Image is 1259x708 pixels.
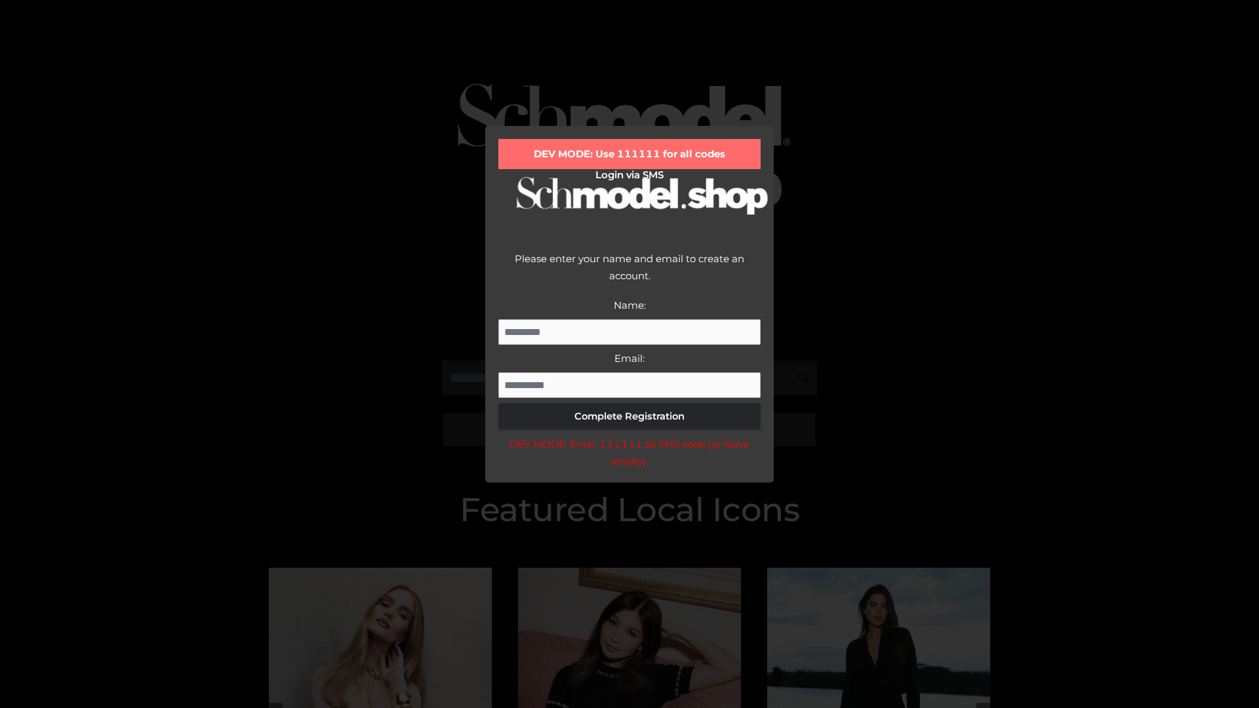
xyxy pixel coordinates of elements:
button: Complete Registration [498,403,761,429]
h2: Login via SMS [498,169,761,181]
div: DEV MODE: Use 111111 for all codes [498,139,761,169]
div: DEV MODE: Enter 111111 as SMS code (or leave empty). [498,436,761,469]
label: Email: [614,352,645,364]
div: Please enter your name and email to create an account. [498,250,761,297]
label: Name: [614,299,646,311]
